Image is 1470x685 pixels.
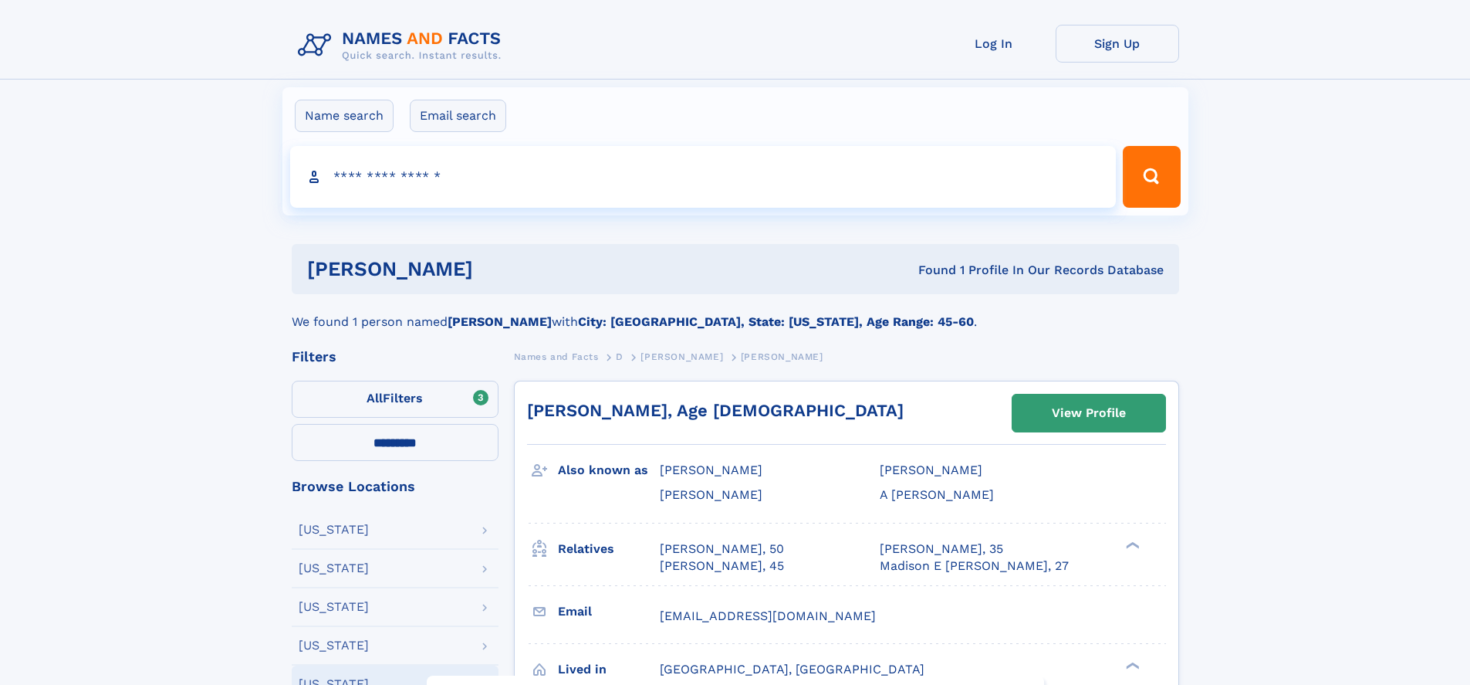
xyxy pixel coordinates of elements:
[292,350,498,364] div: Filters
[640,347,723,366] a: [PERSON_NAME]
[299,601,369,613] div: [US_STATE]
[1056,25,1179,63] a: Sign Up
[514,347,599,366] a: Names and Facts
[660,609,876,623] span: [EMAIL_ADDRESS][DOMAIN_NAME]
[880,463,982,477] span: [PERSON_NAME]
[292,480,498,493] div: Browse Locations
[299,639,369,652] div: [US_STATE]
[660,662,924,677] span: [GEOGRAPHIC_DATA], [GEOGRAPHIC_DATA]
[307,259,696,279] h1: [PERSON_NAME]
[616,351,623,362] span: D
[616,347,623,366] a: D
[295,100,394,132] label: Name search
[695,262,1164,279] div: Found 1 Profile In Our Records Database
[558,457,660,483] h3: Also known as
[660,541,784,558] a: [PERSON_NAME], 50
[558,599,660,625] h3: Email
[1123,146,1180,208] button: Search Button
[640,351,723,362] span: [PERSON_NAME]
[1122,660,1141,670] div: ❯
[558,656,660,683] h3: Lived in
[660,463,762,477] span: [PERSON_NAME]
[932,25,1056,63] a: Log In
[448,314,552,329] b: [PERSON_NAME]
[578,314,974,329] b: City: [GEOGRAPHIC_DATA], State: [US_STATE], Age Range: 45-60
[299,562,369,575] div: [US_STATE]
[290,146,1117,208] input: search input
[880,487,994,502] span: A [PERSON_NAME]
[292,381,498,418] label: Filters
[660,558,784,575] a: [PERSON_NAME], 45
[410,100,506,132] label: Email search
[660,487,762,502] span: [PERSON_NAME]
[880,558,1069,575] a: Madison E [PERSON_NAME], 27
[741,351,823,362] span: [PERSON_NAME]
[1052,395,1126,431] div: View Profile
[292,25,514,66] img: Logo Names and Facts
[527,401,904,420] a: [PERSON_NAME], Age [DEMOGRAPHIC_DATA]
[1012,395,1165,432] a: View Profile
[880,541,1003,558] a: [PERSON_NAME], 35
[558,536,660,562] h3: Relatives
[292,294,1179,331] div: We found 1 person named with .
[367,391,383,405] span: All
[1122,540,1141,550] div: ❯
[299,524,369,536] div: [US_STATE]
